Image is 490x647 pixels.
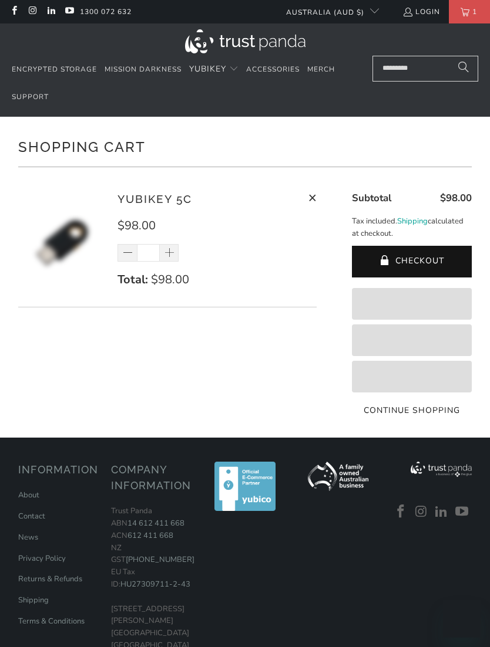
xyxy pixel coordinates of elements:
[412,504,430,520] a: Trust Panda Australia on Instagram
[185,29,306,53] img: Trust Panda Australia
[127,518,184,529] a: 14 612 411 668
[12,56,97,83] a: Encrypted Storage
[12,56,353,111] nav: Translation missing: en.navigation.header.main_nav
[127,530,173,541] a: 612 411 668
[189,56,239,83] summary: YubiKey
[118,218,156,233] span: $98.00
[80,5,132,18] a: 1300 072 632
[64,7,74,16] a: Trust Panda Australia on YouTube
[9,7,19,16] a: Trust Panda Australia on Facebook
[27,7,37,16] a: Trust Panda Australia on Instagram
[443,600,481,638] iframe: Button to launch messaging window
[352,246,472,277] button: Checkout
[440,191,472,205] span: $98.00
[246,56,300,83] a: Accessories
[18,553,66,564] a: Privacy Policy
[12,65,97,74] span: Encrypted Storage
[307,65,335,74] span: Merch
[12,92,49,101] span: Support
[18,532,38,543] a: News
[449,56,478,82] button: Search
[18,490,39,500] a: About
[189,63,226,74] span: YubiKey
[453,504,471,520] a: Trust Panda Australia on YouTube
[18,616,85,626] a: Terms & Conditions
[352,404,472,417] a: Continue Shopping
[433,504,451,520] a: Trust Panda Australia on LinkedIn
[126,554,194,565] a: [PHONE_NUMBER]
[352,215,472,240] p: Tax included. calculated at checkout.
[18,511,45,521] a: Contact
[18,595,49,605] a: Shipping
[18,134,472,158] h1: Shopping Cart
[46,7,56,16] a: Trust Panda Australia on LinkedIn
[12,83,49,111] a: Support
[105,65,182,74] span: Mission Darkness
[307,56,335,83] a: Merch
[151,272,189,287] span: $98.00
[246,65,300,74] span: Accessories
[118,272,148,287] strong: Total:
[18,199,106,286] img: YubiKey 5C
[402,5,440,18] a: Login
[120,579,190,590] a: HU27309711-2-43
[352,191,391,205] span: Subtotal
[118,192,192,205] a: YubiKey 5C
[18,574,82,584] a: Returns & Refunds
[392,504,410,520] a: Trust Panda Australia on Facebook
[372,56,478,82] input: Search...
[105,56,182,83] a: Mission Darkness
[397,215,428,228] a: Shipping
